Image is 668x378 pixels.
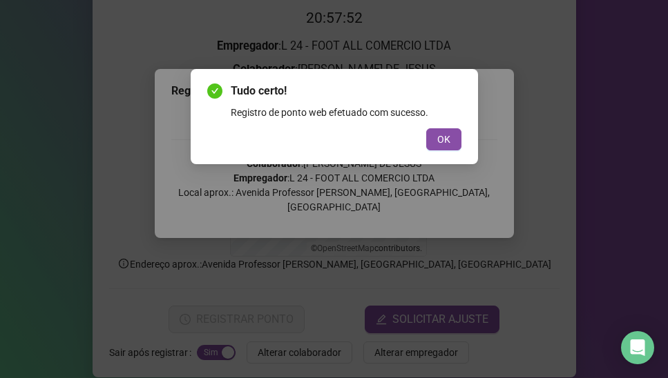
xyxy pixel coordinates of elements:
[621,331,654,364] div: Open Intercom Messenger
[437,132,450,147] span: OK
[426,128,461,150] button: OK
[231,83,461,99] span: Tudo certo!
[207,83,222,99] span: check-circle
[231,105,461,120] div: Registro de ponto web efetuado com sucesso.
